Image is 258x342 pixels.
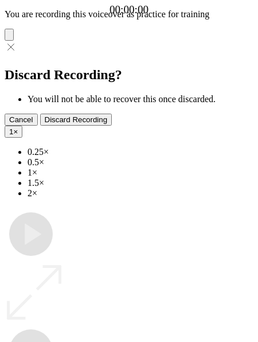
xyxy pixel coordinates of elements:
button: Discard Recording [40,114,112,126]
li: 2× [28,188,253,199]
li: 0.5× [28,157,253,168]
li: 1.5× [28,178,253,188]
li: 0.25× [28,147,253,157]
p: You are recording this voiceover as practice for training [5,9,253,20]
button: Cancel [5,114,38,126]
h2: Discard Recording? [5,67,253,83]
li: 1× [28,168,253,178]
button: 1× [5,126,22,138]
li: You will not be able to recover this once discarded. [28,94,253,104]
span: 1 [9,127,13,136]
a: 00:00:00 [110,3,148,16]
